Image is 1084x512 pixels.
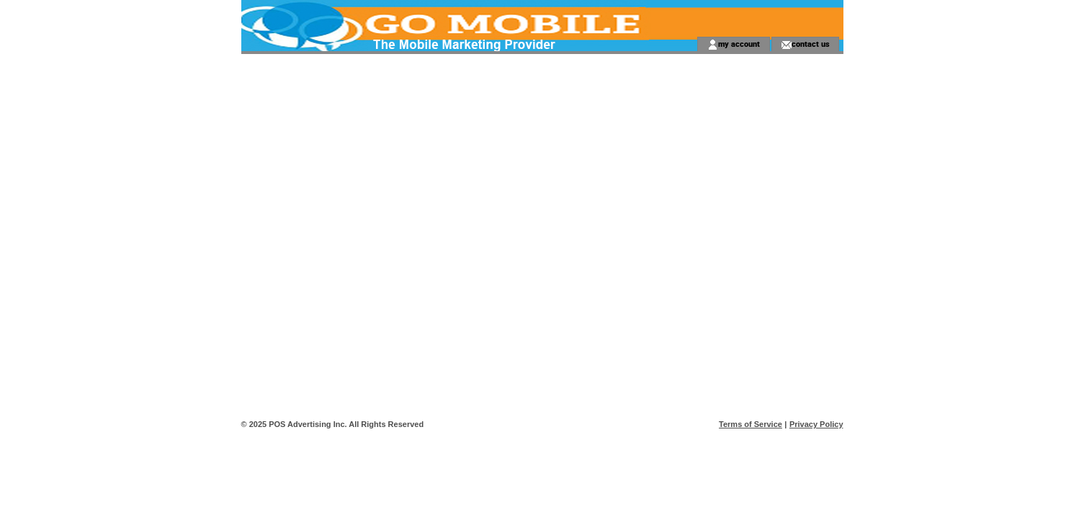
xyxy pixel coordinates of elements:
a: Privacy Policy [789,420,843,428]
span: © 2025 POS Advertising Inc. All Rights Reserved [241,420,424,428]
a: contact us [792,39,830,48]
img: account_icon.gif;jsessionid=BC9DF7E0C24A1BF93A6A1C58D29740DC [707,39,718,50]
img: contact_us_icon.gif;jsessionid=BC9DF7E0C24A1BF93A6A1C58D29740DC [781,39,792,50]
a: Terms of Service [719,420,782,428]
a: my account [718,39,760,48]
span: | [784,420,787,428]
